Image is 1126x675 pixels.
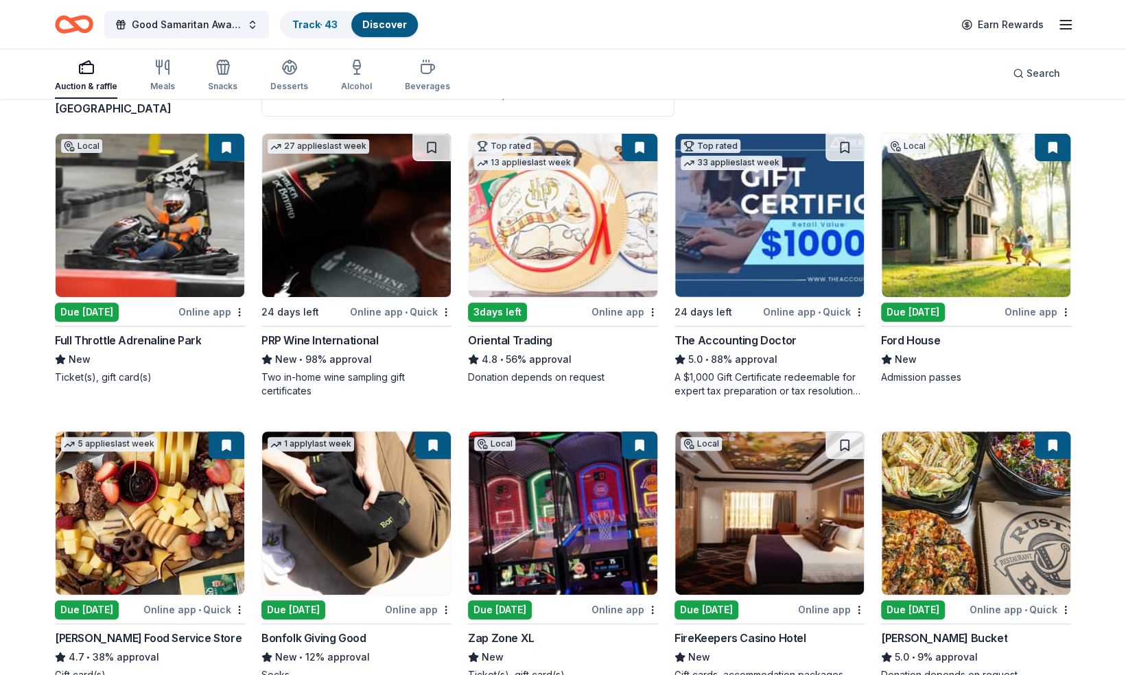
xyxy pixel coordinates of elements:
div: Local [681,437,722,451]
a: Track· 43 [292,19,338,30]
div: Desserts [270,81,308,92]
span: 5.0 [688,351,703,368]
span: New [482,649,504,665]
div: Online app [591,601,658,618]
div: Zap Zone XL [468,630,535,646]
div: 33 applies last week [681,156,782,170]
span: 4.7 [69,649,84,665]
div: Alcohol [341,81,372,92]
button: Desserts [270,54,308,99]
div: Two in-home wine sampling gift certificates [261,370,451,398]
div: Online app Quick [143,601,245,618]
div: Due [DATE] [261,600,325,619]
div: Local [61,139,102,153]
img: Image for FireKeepers Casino Hotel [675,431,864,595]
div: Local [474,437,515,451]
span: • [198,604,201,615]
button: Track· 43Discover [280,11,419,38]
div: Online app [1005,303,1071,320]
div: The Accounting Doctor [675,332,797,348]
button: Auction & raffle [55,54,117,99]
button: Beverages [405,54,450,99]
div: Online app Quick [763,303,865,320]
div: Due [DATE] [675,600,738,619]
div: Online app [798,601,865,618]
div: Online app Quick [350,303,451,320]
span: • [405,307,408,318]
div: 56% approval [468,351,658,368]
div: 24 days left [675,304,732,320]
div: Bonfolk Giving Good [261,630,366,646]
div: 24 days left [261,304,319,320]
img: Image for Bonfolk Giving Good [262,431,451,595]
span: New [895,351,917,368]
button: Snacks [208,54,237,99]
div: results [55,84,245,117]
span: • [818,307,821,318]
div: 88% approval [675,351,865,368]
div: 12% approval [261,649,451,665]
div: Full Throttle Adrenaline Park [55,332,201,348]
img: Image for Ford House [882,134,1070,297]
div: Due [DATE] [881,303,945,322]
span: • [299,652,303,663]
div: Donation depends on request [468,370,658,384]
img: Image for Oriental Trading [469,134,657,297]
span: New [69,351,91,368]
div: 3 days left [468,303,527,322]
div: Admission passes [881,370,1071,384]
div: 13 applies last week [474,156,574,170]
img: Image for Full Throttle Adrenaline Park [56,134,244,297]
a: Image for The Accounting DoctorTop rated33 applieslast week24 days leftOnline app•QuickThe Accoun... [675,133,865,398]
div: FireKeepers Casino Hotel [675,630,806,646]
img: Image for Rusty Bucket [882,431,1070,595]
span: 5.0 [895,649,909,665]
div: 98% approval [261,351,451,368]
img: Image for Zap Zone XL [469,431,657,595]
div: 5 applies last week [61,437,157,451]
div: Snacks [208,81,237,92]
div: Local [887,139,928,153]
span: • [705,354,708,365]
span: New [688,649,710,665]
span: • [500,354,503,365]
div: Ticket(s), gift card(s) [55,370,245,384]
div: Online app Quick [970,601,1071,618]
div: Meals [150,81,175,92]
div: Online app [385,601,451,618]
div: 9% approval [881,649,1071,665]
a: Image for PRP Wine International27 applieslast week24 days leftOnline app•QuickPRP Wine Internati... [261,133,451,398]
img: Image for Gordon Food Service Store [56,431,244,595]
div: [PERSON_NAME] Bucket [881,630,1007,646]
button: Meals [150,54,175,99]
span: • [911,652,915,663]
div: PRP Wine International [261,332,378,348]
div: [PERSON_NAME] Food Service Store [55,630,242,646]
a: Earn Rewards [953,12,1052,37]
span: 4.8 [482,351,497,368]
div: 1 apply last week [268,437,354,451]
div: Ford House [881,332,940,348]
button: Good Samaritan Awards Dinner [104,11,269,38]
div: Oriental Trading [468,332,552,348]
div: Top rated [681,139,740,153]
a: Home [55,8,93,40]
a: Image for Oriental TradingTop rated13 applieslast week3days leftOnline appOriental Trading4.8•56%... [468,133,658,384]
span: New [275,649,297,665]
span: Search [1027,65,1060,82]
div: Auction & raffle [55,81,117,92]
div: Due [DATE] [55,303,119,322]
div: 38% approval [55,649,245,665]
div: Due [DATE] [881,600,945,619]
span: • [299,354,303,365]
div: Online app [178,303,245,320]
div: Due [DATE] [468,600,532,619]
div: 27 applies last week [268,139,369,154]
button: Alcohol [341,54,372,99]
div: Beverages [405,81,450,92]
img: Image for The Accounting Doctor [675,134,864,297]
a: Image for Full Throttle Adrenaline ParkLocalDue [DATE]Online appFull Throttle Adrenaline ParkNewT... [55,133,245,384]
span: New [275,351,297,368]
div: A $1,000 Gift Certificate redeemable for expert tax preparation or tax resolution services—recipi... [675,370,865,398]
span: Good Samaritan Awards Dinner [132,16,242,33]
